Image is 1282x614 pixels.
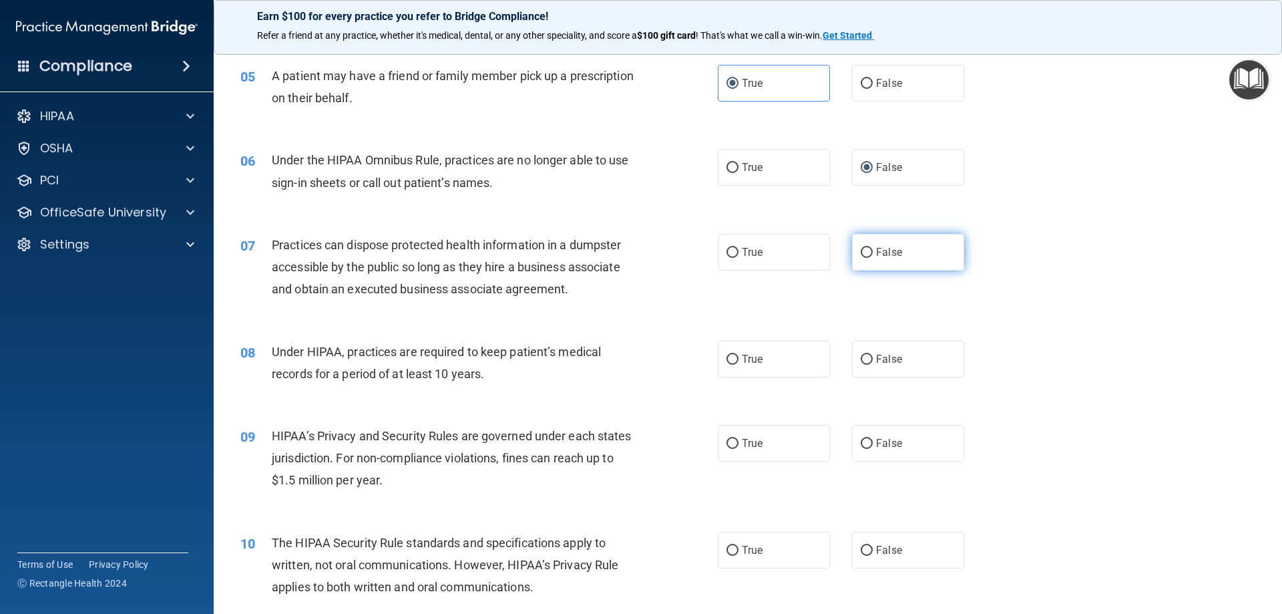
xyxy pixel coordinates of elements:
[89,558,149,571] a: Privacy Policy
[876,353,902,365] span: False
[861,355,873,365] input: False
[742,353,763,365] span: True
[272,238,621,296] span: Practices can dispose protected health information in a dumpster accessible by the public so long...
[861,79,873,89] input: False
[16,237,194,253] a: Settings
[876,161,902,174] span: False
[40,140,73,156] p: OSHA
[272,536,618,594] span: The HIPAA Security Rule standards and specifications apply to written, not oral communications. H...
[40,204,166,220] p: OfficeSafe University
[696,30,823,41] span: ! That's what we call a win-win.
[16,14,198,41] img: PMB logo
[726,248,738,258] input: True
[637,30,696,41] strong: $100 gift card
[240,69,255,85] span: 05
[257,10,1239,23] p: Earn $100 for every practice you refer to Bridge Compliance!
[861,248,873,258] input: False
[240,238,255,254] span: 07
[40,108,74,124] p: HIPAA
[823,30,872,41] strong: Get Started
[16,172,194,188] a: PCI
[272,429,632,487] span: HIPAA’s Privacy and Security Rules are governed under each states jurisdiction. For non-complianc...
[861,546,873,556] input: False
[823,30,874,41] a: Get Started
[876,246,902,259] span: False
[1229,60,1269,100] button: Open Resource Center
[861,163,873,173] input: False
[876,437,902,450] span: False
[726,163,738,173] input: True
[240,536,255,552] span: 10
[17,577,127,590] span: Ⓒ Rectangle Health 2024
[272,345,601,381] span: Under HIPAA, practices are required to keep patient’s medical records for a period of at least 10...
[742,437,763,450] span: True
[240,153,255,169] span: 06
[726,355,738,365] input: True
[40,237,89,253] p: Settings
[742,77,763,90] span: True
[39,57,132,75] h4: Compliance
[876,77,902,90] span: False
[272,153,629,189] span: Under the HIPAA Omnibus Rule, practices are no longer able to use sign-in sheets or call out pati...
[742,246,763,259] span: True
[726,546,738,556] input: True
[742,161,763,174] span: True
[17,558,73,571] a: Terms of Use
[876,544,902,557] span: False
[726,439,738,449] input: True
[742,544,763,557] span: True
[16,204,194,220] a: OfficeSafe University
[40,172,59,188] p: PCI
[861,439,873,449] input: False
[240,345,255,361] span: 08
[16,108,194,124] a: HIPAA
[257,30,637,41] span: Refer a friend at any practice, whether it's medical, dental, or any other speciality, and score a
[272,69,634,105] span: A patient may have a friend or family member pick up a prescription on their behalf.
[726,79,738,89] input: True
[16,140,194,156] a: OSHA
[240,429,255,445] span: 09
